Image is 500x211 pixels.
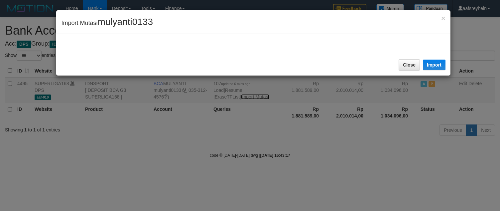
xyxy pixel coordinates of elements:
[441,14,445,22] span: ×
[399,59,420,71] button: Close
[441,15,445,22] button: Close
[61,20,153,26] span: Import Mutasi
[97,17,153,27] span: mulyanti0133
[423,60,445,70] button: Import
